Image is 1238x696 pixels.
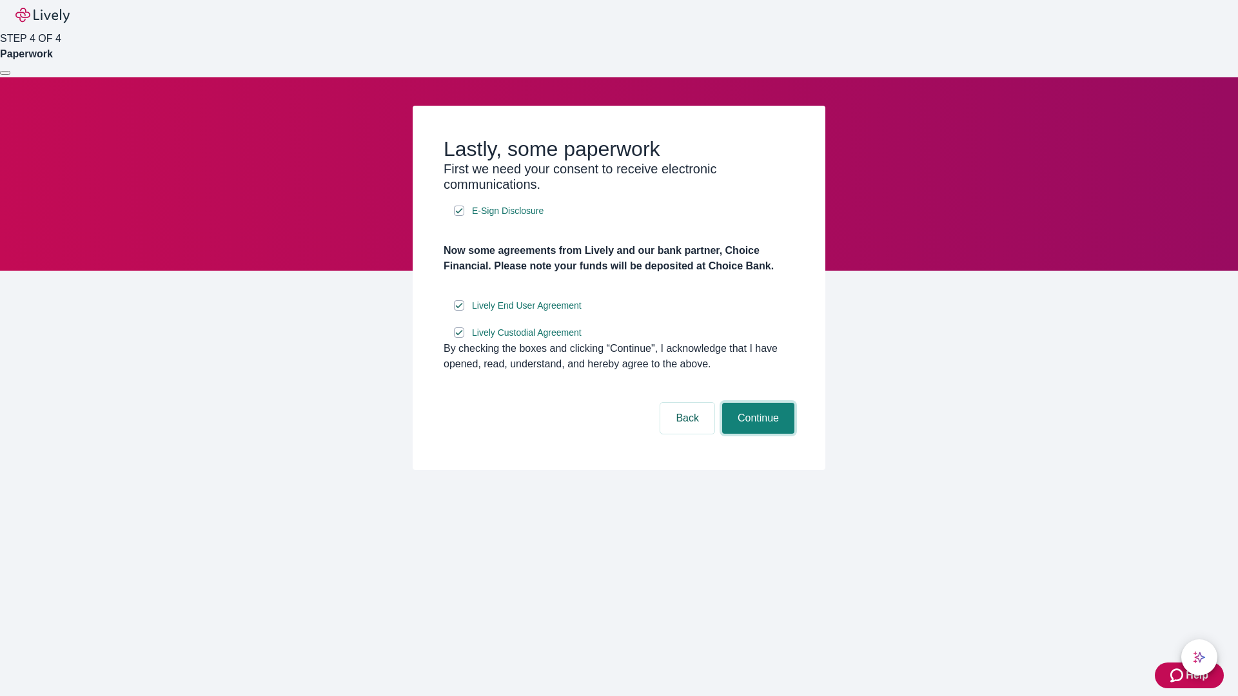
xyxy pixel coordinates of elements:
[472,326,582,340] span: Lively Custodial Agreement
[469,203,546,219] a: e-sign disclosure document
[472,299,582,313] span: Lively End User Agreement
[1193,651,1206,664] svg: Lively AI Assistant
[469,325,584,341] a: e-sign disclosure document
[15,8,70,23] img: Lively
[722,403,794,434] button: Continue
[444,161,794,192] h3: First we need your consent to receive electronic communications.
[472,204,544,218] span: E-Sign Disclosure
[1181,639,1217,675] button: chat
[660,403,714,434] button: Back
[1186,668,1208,683] span: Help
[1170,668,1186,683] svg: Zendesk support icon
[444,137,794,161] h2: Lastly, some paperwork
[444,243,794,274] h4: Now some agreements from Lively and our bank partner, Choice Financial. Please note your funds wi...
[444,341,794,372] div: By checking the boxes and clicking “Continue", I acknowledge that I have opened, read, understand...
[469,298,584,314] a: e-sign disclosure document
[1155,662,1224,688] button: Zendesk support iconHelp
